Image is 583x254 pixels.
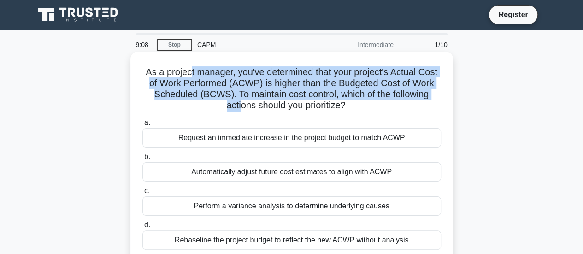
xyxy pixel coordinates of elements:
span: c. [144,187,150,195]
span: b. [144,153,150,160]
h5: As a project manager, you've determined that your project's Actual Cost of Work Performed (ACWP) ... [141,66,442,112]
div: Rebaseline the project budget to reflect the new ACWP without analysis [142,230,441,250]
a: Stop [157,39,192,51]
div: Intermediate [318,35,399,54]
div: Request an immediate increase in the project budget to match ACWP [142,128,441,148]
div: 1/10 [399,35,453,54]
div: Automatically adjust future cost estimates to align with ACWP [142,162,441,182]
span: a. [144,118,150,126]
div: CAPM [192,35,318,54]
div: 9:08 [130,35,157,54]
div: Perform a variance analysis to determine underlying causes [142,196,441,216]
a: Register [493,9,533,20]
span: d. [144,221,150,229]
